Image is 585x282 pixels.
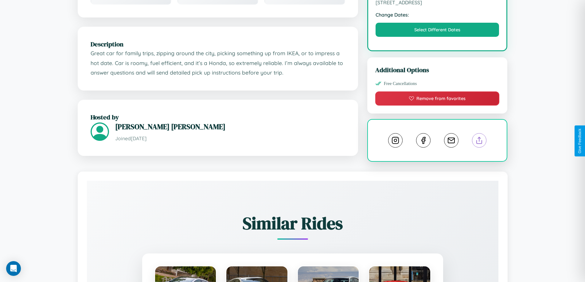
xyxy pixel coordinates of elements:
div: Give Feedback [578,129,582,153]
h3: Additional Options [375,65,500,74]
h2: Description [91,40,345,48]
strong: Change Dates: [376,12,499,18]
h2: Similar Rides [108,211,477,235]
button: Remove from favorites [375,91,500,106]
h2: Hosted by [91,113,345,122]
span: Free Cancellations [384,81,417,86]
p: Joined [DATE] [115,134,345,143]
div: Open Intercom Messenger [6,261,21,276]
p: Great car for family trips, zipping around the city, picking something up from IKEA, or to impres... [91,48,345,78]
h3: [PERSON_NAME] [PERSON_NAME] [115,122,345,132]
button: Select Different Dates [376,23,499,37]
